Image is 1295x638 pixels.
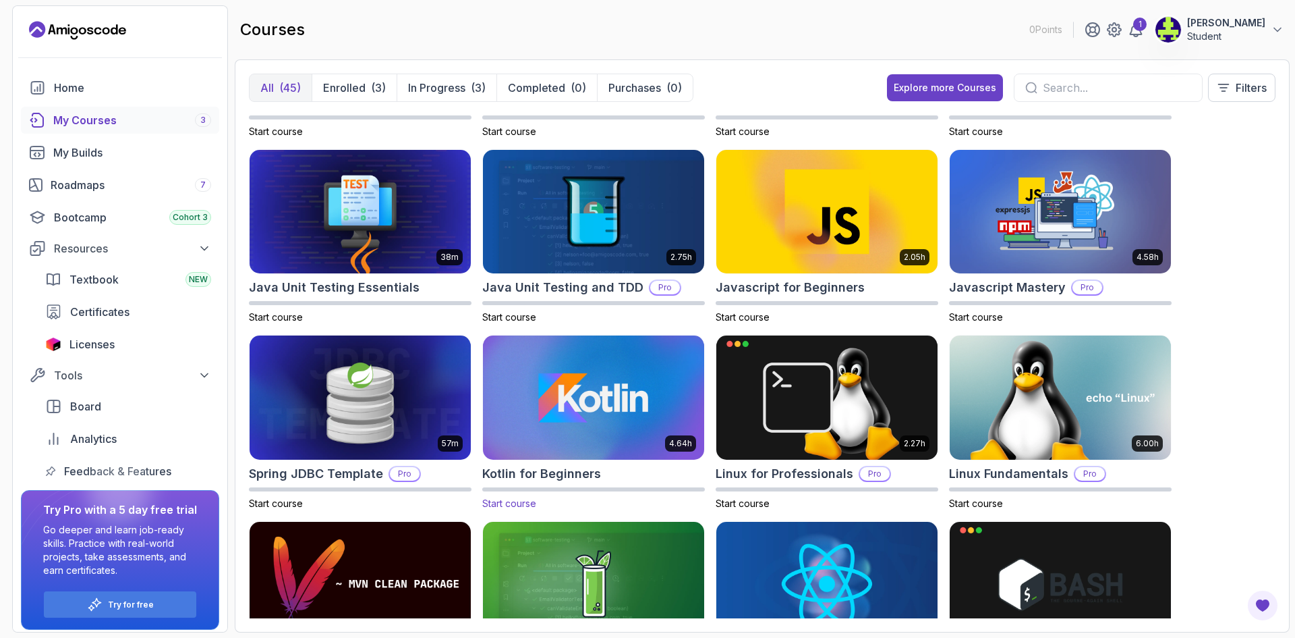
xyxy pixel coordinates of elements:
h2: Java Unit Testing Essentials [249,278,420,297]
p: [PERSON_NAME] [1187,16,1265,30]
span: Licenses [69,336,115,352]
p: Pro [390,467,420,481]
img: Javascript Mastery card [950,150,1171,274]
p: 57m [442,438,459,449]
img: jetbrains icon [45,338,61,351]
h2: Spring JDBC Template [249,464,383,483]
a: analytics [37,425,219,452]
p: Pro [650,281,680,294]
span: 7 [200,180,206,190]
img: Kotlin for Beginners card [478,333,710,463]
span: Certificates [70,304,129,320]
h2: Linux for Professionals [716,464,853,483]
span: Start course [249,498,303,509]
span: Start course [482,126,536,137]
span: Start course [482,498,536,509]
span: Start course [949,311,1003,323]
div: (3) [471,80,486,96]
p: Enrolled [323,80,366,96]
a: bootcamp [21,204,219,231]
h2: Linux Fundamentals [949,464,1068,483]
img: user profile image [1155,17,1181,43]
p: All [260,80,274,96]
p: 6.00h [1136,438,1159,449]
p: Completed [508,80,565,96]
a: 1 [1128,22,1144,38]
div: (45) [279,80,301,96]
span: Board [70,398,101,415]
p: 2.27h [904,438,925,449]
h2: courses [240,19,305,41]
p: Purchases [608,80,661,96]
button: Purchases(0) [597,74,693,101]
a: textbook [37,266,219,293]
span: Start course [249,126,303,137]
button: Completed(0) [496,74,597,101]
button: Tools [21,363,219,388]
p: Go deeper and learn job-ready skills. Practice with real-world projects, take assessments, and ea... [43,523,197,577]
span: Start course [716,498,770,509]
div: Home [54,80,211,96]
a: builds [21,139,219,166]
a: roadmaps [21,171,219,198]
span: Start course [949,498,1003,509]
a: courses [21,107,219,134]
div: (3) [371,80,386,96]
div: Tools [54,367,211,383]
button: Filters [1208,74,1275,102]
h2: Javascript Mastery [949,278,1066,297]
span: 3 [200,115,206,126]
p: Student [1187,30,1265,43]
a: Try for free [108,600,154,610]
h2: Kotlin for Beginners [482,464,601,483]
a: licenses [37,331,219,358]
span: Start course [482,311,536,323]
img: Javascript for Beginners card [716,150,938,274]
div: Roadmaps [51,177,211,193]
button: All(45) [250,74,312,101]
div: Bootcamp [54,209,211,225]
button: Open Feedback Button [1246,589,1279,622]
div: 1 [1133,18,1147,31]
span: Analytics [70,431,117,447]
button: Explore more Courses [887,74,1003,101]
span: Start course [949,126,1003,137]
button: user profile image[PERSON_NAME]Student [1155,16,1284,43]
p: In Progress [408,80,465,96]
input: Search... [1043,80,1191,96]
p: 0 Points [1029,23,1062,36]
h2: Java Unit Testing and TDD [482,278,643,297]
div: (0) [571,80,586,96]
span: Feedback & Features [64,463,171,479]
img: Java Unit Testing Essentials card [250,150,471,274]
div: Explore more Courses [894,81,996,95]
a: board [37,393,219,420]
span: Start course [716,311,770,323]
a: certificates [37,298,219,325]
p: Pro [1075,467,1105,481]
p: 2.05h [904,252,925,263]
p: Filters [1236,80,1267,96]
a: home [21,74,219,101]
button: Resources [21,236,219,261]
img: Spring JDBC Template card [250,336,471,460]
img: Linux for Professionals card [716,336,938,460]
p: Pro [860,467,890,481]
button: Enrolled(3) [312,74,397,101]
span: NEW [189,274,208,285]
h2: Javascript for Beginners [716,278,865,297]
div: My Builds [53,144,211,161]
img: Java Unit Testing and TDD card [483,150,704,274]
p: Pro [1072,281,1102,294]
a: Landing page [29,20,126,41]
span: Start course [249,311,303,323]
div: My Courses [53,112,211,128]
span: Cohort 3 [173,212,208,223]
span: Start course [716,126,770,137]
p: 4.58h [1136,252,1159,263]
p: 4.64h [669,438,692,449]
p: 2.75h [670,252,692,263]
button: Try for free [43,591,197,618]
